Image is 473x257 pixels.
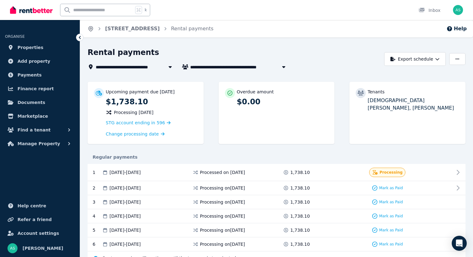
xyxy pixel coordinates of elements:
img: Abraham Samuel [453,5,463,15]
span: 1,738.10 [290,213,310,219]
img: RentBetter [10,5,53,15]
span: Marketplace [18,112,48,120]
span: k [145,7,147,12]
span: 1,738.10 [290,185,310,191]
a: Marketplace [5,110,75,122]
a: Documents [5,96,75,109]
button: Manage Property [5,137,75,150]
a: Add property [5,55,75,67]
div: 1 [93,168,102,177]
div: 5 [93,227,102,233]
span: Mark as Paid [379,200,403,205]
a: Refer a friend [5,213,75,226]
button: Help [446,25,467,32]
span: Processed on [DATE] [200,169,245,175]
a: Change processing date [106,131,165,137]
span: Find a tenant [18,126,51,134]
span: Processing [379,170,403,175]
span: Mark as Paid [379,228,403,233]
div: Open Intercom Messenger [452,236,467,251]
a: Help centre [5,200,75,212]
span: 1,738.10 [290,169,310,175]
p: [DEMOGRAPHIC_DATA][PERSON_NAME], [PERSON_NAME] [368,97,459,112]
button: Find a tenant [5,124,75,136]
a: Payments [5,69,75,81]
span: [DATE] - [DATE] [109,227,141,233]
span: ORGANISE [5,34,25,39]
span: Help centre [18,202,46,210]
p: Tenants [368,89,384,95]
span: Account settings [18,230,59,237]
span: Change processing date [106,131,159,137]
div: 2 [93,185,102,191]
p: $0.00 [237,97,328,107]
a: Properties [5,41,75,54]
a: [STREET_ADDRESS] [105,26,160,32]
span: STG account ending in 596 [106,120,165,125]
div: 3 [93,199,102,205]
span: 1,738.10 [290,199,310,205]
div: 6 [93,241,102,247]
div: 4 [93,213,102,219]
span: Processing on [DATE] [200,241,245,247]
span: Documents [18,99,45,106]
span: Mark as Paid [379,214,403,219]
span: Processing on [DATE] [200,199,245,205]
span: [DATE] - [DATE] [109,213,141,219]
span: Refer a friend [18,216,52,223]
span: 1,738.10 [290,241,310,247]
span: [DATE] - [DATE] [109,241,141,247]
span: Processing on [DATE] [200,213,245,219]
h1: Rental payments [88,47,159,57]
span: [PERSON_NAME] [23,245,63,252]
button: Export schedule [384,52,446,66]
a: Rental payments [171,26,214,32]
div: Regular payments [88,154,465,160]
span: Finance report [18,85,54,92]
span: Manage Property [18,140,60,147]
span: [DATE] - [DATE] [109,185,141,191]
span: [DATE] - [DATE] [109,199,141,205]
img: Abraham Samuel [8,243,18,253]
span: Properties [18,44,43,51]
span: Processing on [DATE] [200,227,245,233]
span: Add property [18,57,50,65]
span: Mark as Paid [379,185,403,190]
p: Upcoming payment due [DATE] [106,89,175,95]
span: 1,738.10 [290,227,310,233]
span: Mark as Paid [379,242,403,247]
div: Inbox [419,7,440,13]
a: Finance report [5,82,75,95]
span: [DATE] - [DATE] [109,169,141,175]
span: Processing on [DATE] [200,185,245,191]
span: Payments [18,71,42,79]
p: $1,738.10 [106,97,197,107]
p: Overdue amount [237,89,274,95]
span: Processing [DATE] [114,109,154,116]
nav: Breadcrumb [80,20,221,37]
a: Account settings [5,227,75,240]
